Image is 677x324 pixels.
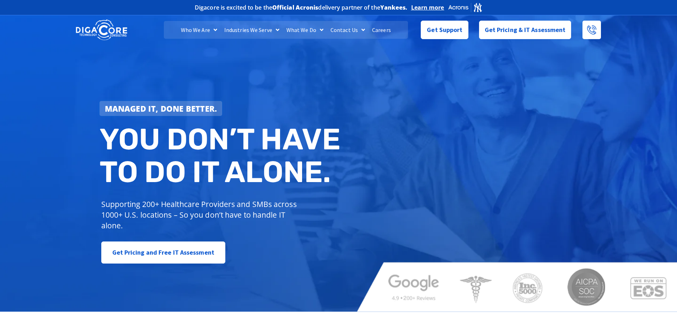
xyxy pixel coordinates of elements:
[411,4,444,11] a: Learn more
[327,21,369,39] a: Contact Us
[100,123,344,188] h2: You don’t have to do IT alone.
[485,23,566,37] span: Get Pricing & IT Assessment
[105,103,217,114] strong: Managed IT, done better.
[100,101,222,116] a: Managed IT, done better.
[283,21,327,39] a: What We Do
[427,23,462,37] span: Get Support
[195,5,408,10] h2: Digacore is excited to be the delivery partner of the
[479,21,571,39] a: Get Pricing & IT Assessment
[177,21,221,39] a: Who We Are
[101,241,225,264] a: Get Pricing and Free IT Assessment
[369,21,394,39] a: Careers
[221,21,283,39] a: Industries We Serve
[101,199,300,231] p: Supporting 200+ Healthcare Providers and SMBs across 1000+ U.S. locations – So you don’t have to ...
[421,21,468,39] a: Get Support
[272,4,318,11] b: Official Acronis
[164,21,408,39] nav: Menu
[112,245,214,260] span: Get Pricing and Free IT Assessment
[76,19,127,41] img: DigaCore Technology Consulting
[380,4,408,11] b: Yankees.
[448,2,483,12] img: Acronis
